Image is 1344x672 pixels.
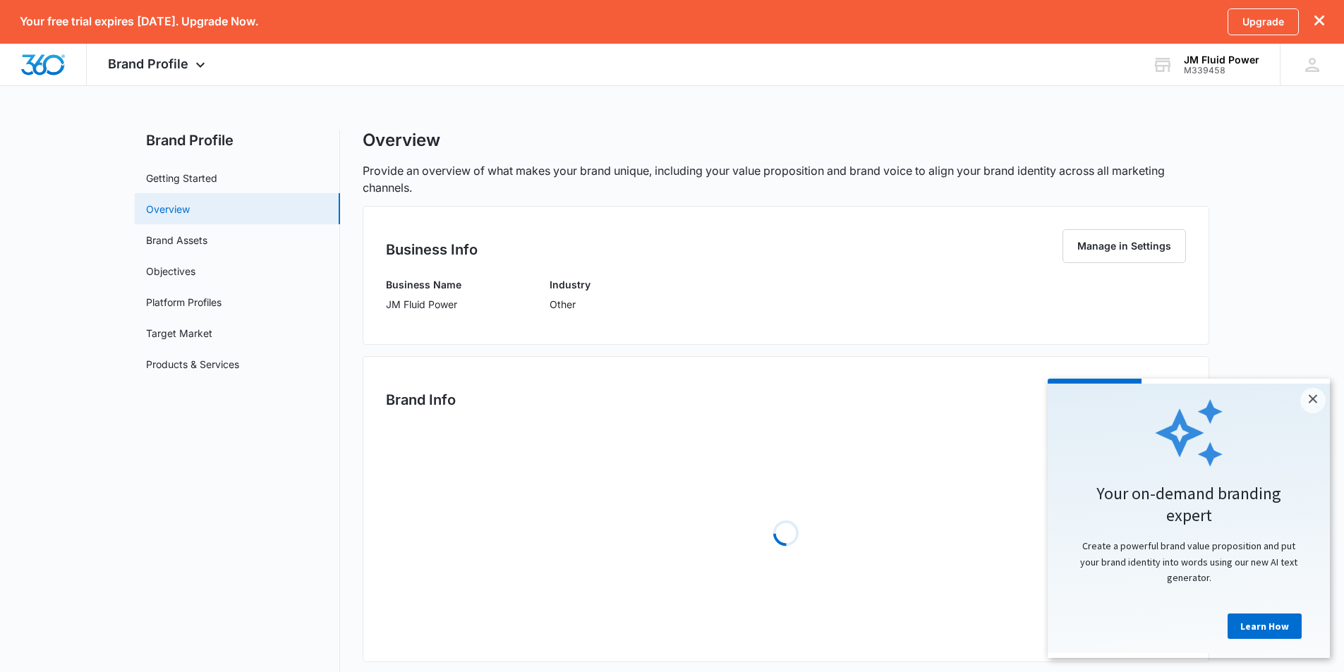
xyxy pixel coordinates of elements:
h2: Business Info [386,239,478,260]
h2: Your on-demand branding expert [14,104,268,147]
h1: Overview [363,130,440,151]
a: Learn How [180,235,254,260]
div: account name [1184,54,1259,66]
button: dismiss this dialog [1314,15,1324,28]
a: Objectives [146,264,195,279]
a: Getting Started [146,171,217,185]
div: Brand Profile [87,44,230,85]
h2: Brand Profile [135,130,340,151]
a: Platform Profiles [146,295,222,310]
a: Target Market [146,326,212,341]
p: Your free trial expires [DATE]. Upgrade Now. [20,15,258,28]
p: Provide an overview of what makes your brand unique, including your value proposition and brand v... [363,162,1209,196]
h2: Brand Info [386,389,456,410]
a: Upgrade [1228,8,1299,35]
h3: Business Name [386,277,461,292]
h3: Industry [550,277,591,292]
a: Products & Services [146,357,239,372]
p: JM Fluid Power [386,297,461,312]
p: Create a powerful brand value proposition and put your brand identity into words using our new AI... [14,159,268,207]
div: account id [1184,66,1259,75]
span: Brand Profile [108,56,188,71]
a: Overview [146,202,190,216]
button: Manage in Settings [1063,229,1186,263]
a: Close modal [253,9,278,35]
p: Other [550,297,591,312]
a: Brand Assets [146,233,207,248]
